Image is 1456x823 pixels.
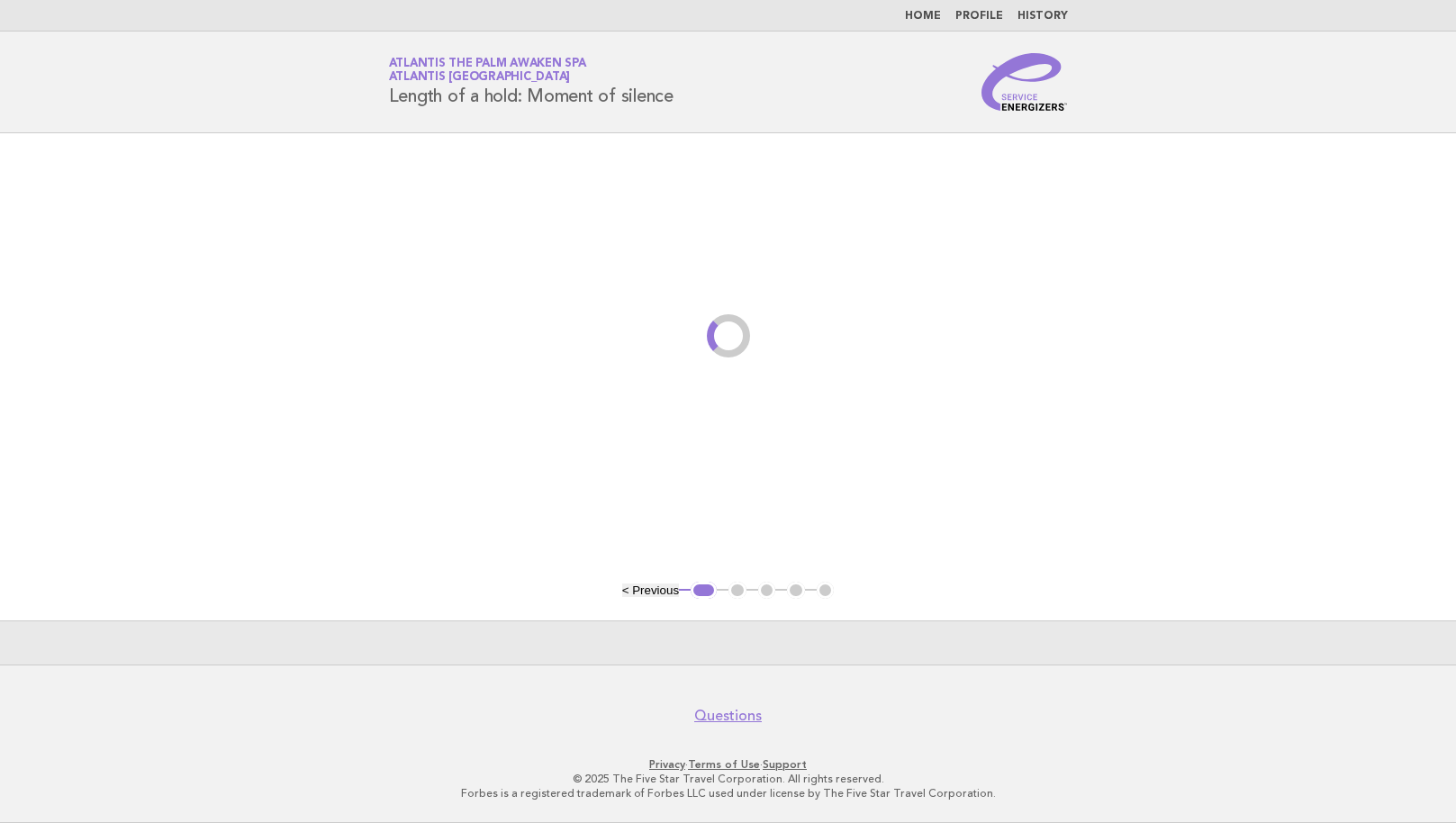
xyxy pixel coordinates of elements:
[177,772,1280,786] p: © 2025 The Five Star Travel Corporation. All rights reserved.
[177,757,1280,772] p: · ·
[763,758,807,771] a: Support
[694,707,762,725] a: Questions
[649,758,685,771] a: Privacy
[389,58,586,83] a: Atlantis The Palm Awaken SpaAtlantis [GEOGRAPHIC_DATA]
[389,59,674,105] h1: Length of a hold: Moment of silence
[688,758,760,771] a: Terms of Use
[905,11,941,22] a: Home
[1017,11,1068,22] a: History
[981,53,1068,111] img: Service Energizers
[177,786,1280,800] p: Forbes is a registered trademark of Forbes LLC used under license by The Five Star Travel Corpora...
[389,72,571,84] span: Atlantis [GEOGRAPHIC_DATA]
[955,11,1003,22] a: Profile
